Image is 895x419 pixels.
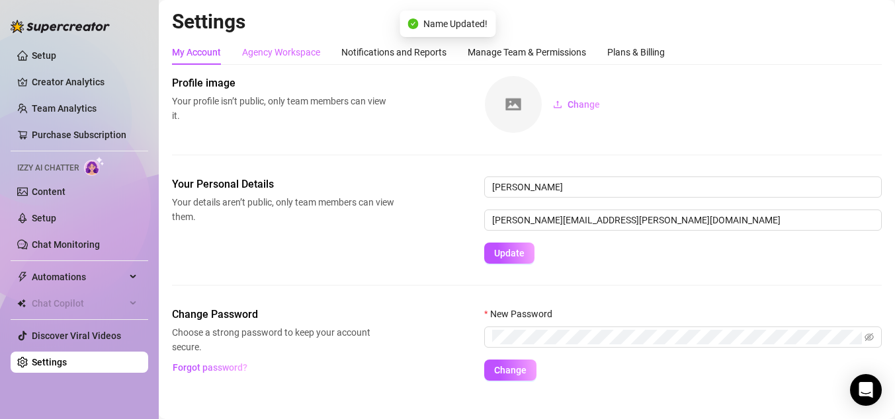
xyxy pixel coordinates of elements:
[568,99,600,110] span: Change
[32,357,67,367] a: Settings
[17,299,26,308] img: Chat Copilot
[494,365,527,375] span: Change
[242,45,320,59] div: Agency Workspace
[173,362,247,373] span: Forgot password?
[484,243,534,264] button: Update
[172,357,247,378] button: Forgot password?
[484,307,561,321] label: New Password
[492,330,862,344] input: New Password
[172,9,882,34] h2: Settings
[172,75,394,91] span: Profile image
[423,17,488,31] span: Name Updated!
[32,130,126,140] a: Purchase Subscription
[484,176,882,198] input: Enter name
[485,76,542,133] img: square-placeholder.png
[865,332,874,342] span: eye-invisible
[484,209,882,231] input: Enter new email
[32,239,100,250] a: Chat Monitoring
[32,330,121,341] a: Discover Viral Videos
[32,266,126,287] span: Automations
[553,100,562,109] span: upload
[17,162,79,174] span: Izzy AI Chatter
[607,45,665,59] div: Plans & Billing
[11,20,110,33] img: logo-BBDzfeDw.svg
[32,103,97,114] a: Team Analytics
[32,186,65,197] a: Content
[172,307,394,323] span: Change Password
[484,360,536,381] button: Change
[32,293,126,314] span: Chat Copilot
[542,94,611,115] button: Change
[32,71,138,93] a: Creator Analytics
[32,50,56,61] a: Setup
[850,374,882,406] div: Open Intercom Messenger
[172,94,394,123] span: Your profile isn’t public, only team members can view it.
[32,213,56,223] a: Setup
[172,325,394,354] span: Choose a strong password to keep your account secure.
[84,157,105,176] img: AI Chatter
[407,19,418,29] span: check-circle
[494,248,525,258] span: Update
[172,195,394,224] span: Your details aren’t public, only team members can view them.
[172,176,394,192] span: Your Personal Details
[17,272,28,282] span: thunderbolt
[172,45,221,59] div: My Account
[341,45,447,59] div: Notifications and Reports
[468,45,586,59] div: Manage Team & Permissions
